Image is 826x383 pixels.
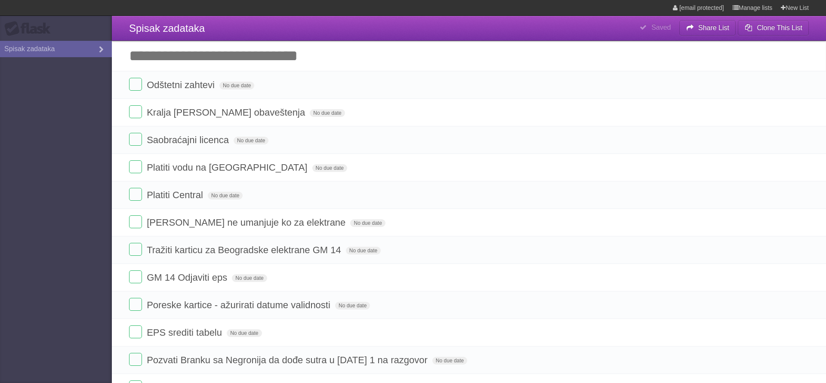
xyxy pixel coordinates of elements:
span: No due date [335,302,370,309]
span: Tražiti karticu za Beogradske elektrane GM 14 [147,245,343,255]
span: No due date [227,329,262,337]
label: Done [129,78,142,91]
span: GM 14 Odjaviti eps [147,272,229,283]
span: EPS srediti tabelu [147,327,224,338]
label: Done [129,353,142,366]
b: Share List [698,24,729,31]
b: Saved [651,24,671,31]
span: [email protected] [679,4,724,11]
span: No due date [232,274,267,282]
span: Spisak zadataka [129,22,205,34]
span: Saobraćajni licenca [147,135,231,145]
span: No due date [432,357,467,365]
span: No due date [350,219,385,227]
span: Odštetni zahtevi [147,80,217,90]
label: Done [129,298,142,311]
label: Done [129,105,142,118]
label: Done [129,325,142,338]
label: Done [129,133,142,146]
span: No due date [310,109,345,117]
label: Done [129,160,142,173]
span: No due date [312,164,347,172]
span: No due date [234,137,268,144]
label: Done [129,215,142,228]
b: Clone This List [757,24,802,31]
label: Done [129,243,142,256]
span: No due date [346,247,381,254]
div: Flask [4,21,56,37]
label: Done [129,188,142,201]
span: Platiti Central [147,190,205,200]
span: No due date [208,192,243,199]
span: [PERSON_NAME] ne umanjuje ko za elektrane [147,217,348,228]
span: Pozvati Branku sa Negronija da dođe sutra u [DATE] 1 na razgovor [147,355,430,365]
button: Share List [679,20,736,36]
span: Kralja [PERSON_NAME] obaveštenja [147,107,307,118]
span: Poreske kartice - ažurirati datume validnosti [147,300,333,310]
span: No due date [219,82,254,89]
span: Platiti vodu na [GEOGRAPHIC_DATA] [147,162,309,173]
button: Clone This List [738,20,809,36]
label: Done [129,270,142,283]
